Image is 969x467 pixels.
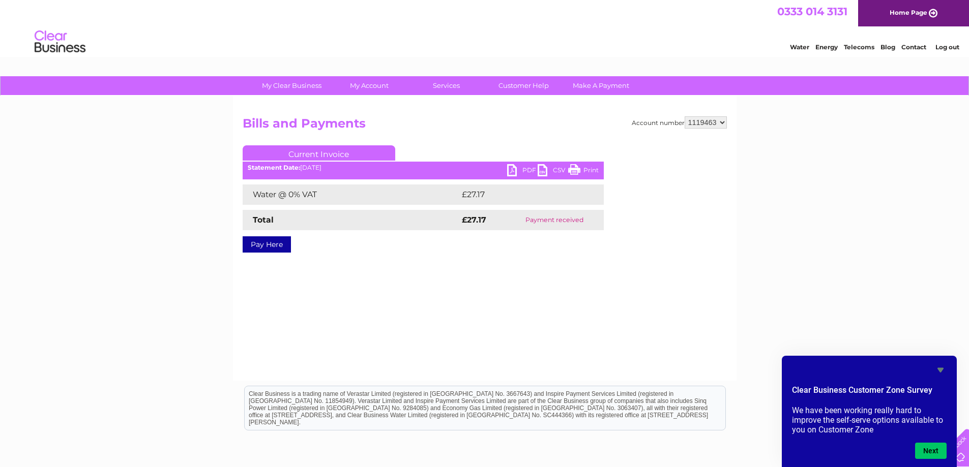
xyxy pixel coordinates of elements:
[404,76,488,95] a: Services
[935,43,959,51] a: Log out
[248,164,300,171] b: Statement Date:
[880,43,895,51] a: Blog
[559,76,643,95] a: Make A Payment
[538,164,568,179] a: CSV
[245,6,725,49] div: Clear Business is a trading name of Verastar Limited (registered in [GEOGRAPHIC_DATA] No. 3667643...
[815,43,838,51] a: Energy
[253,215,274,225] strong: Total
[243,184,459,205] td: Water @ 0% VAT
[632,116,727,129] div: Account number
[243,145,395,161] a: Current Invoice
[792,384,947,401] h2: Clear Business Customer Zone Survey
[459,184,581,205] td: £27.17
[792,406,947,434] p: We have been working really hard to improve the self-serve options available to you on Customer Zone
[934,364,947,376] button: Hide survey
[243,164,604,171] div: [DATE]
[792,364,947,459] div: Clear Business Customer Zone Survey
[243,236,291,253] a: Pay Here
[34,26,86,57] img: logo.png
[777,5,847,18] a: 0333 014 3131
[250,76,334,95] a: My Clear Business
[462,215,486,225] strong: £27.17
[844,43,874,51] a: Telecoms
[790,43,809,51] a: Water
[568,164,599,179] a: Print
[482,76,566,95] a: Customer Help
[243,116,727,136] h2: Bills and Payments
[507,164,538,179] a: PDF
[915,443,947,459] button: Next question
[327,76,411,95] a: My Account
[901,43,926,51] a: Contact
[505,210,604,230] td: Payment received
